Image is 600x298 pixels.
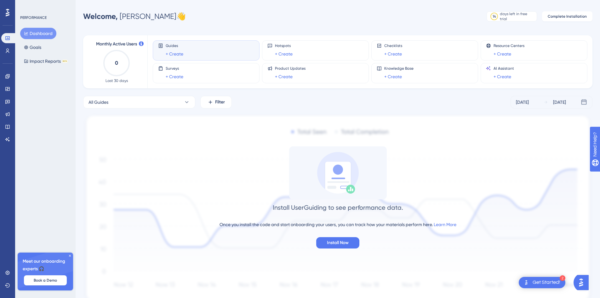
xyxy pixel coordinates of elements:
[316,237,359,248] button: Install Now
[519,277,565,288] div: Open Get Started! checklist, remaining modules: 2
[166,66,183,71] span: Surveys
[200,96,232,108] button: Filter
[494,66,514,71] span: AI Assistant
[34,278,57,283] span: Book a Demo
[20,28,56,39] button: Dashboard
[494,50,511,58] a: + Create
[434,222,456,227] a: Learn More
[384,66,414,71] span: Knowledge Base
[15,2,39,9] span: Need Help?
[493,14,496,19] div: 14
[275,43,293,48] span: Hotspots
[275,73,293,80] a: + Create
[62,60,68,63] div: BETA
[166,50,183,58] a: + Create
[275,66,306,71] span: Product Updates
[523,279,530,286] img: launcher-image-alternative-text
[24,275,67,285] button: Book a Demo
[273,203,403,212] div: Install UserGuiding to see performance data.
[548,14,587,19] span: Complete Installation
[553,98,566,106] div: [DATE]
[327,239,349,247] span: Install Now
[115,60,118,66] text: 0
[215,98,225,106] span: Filter
[89,98,108,106] span: All Guides
[574,273,592,292] iframe: UserGuiding AI Assistant Launcher
[384,73,402,80] a: + Create
[542,11,592,21] button: Complete Installation
[106,78,128,83] span: Last 30 days
[20,56,71,67] button: Impact ReportsBETA
[96,40,137,48] span: Monthly Active Users
[384,43,402,48] span: Checklists
[533,279,560,286] div: Get Started!
[494,43,524,48] span: Resource Centers
[220,221,456,228] div: Once you install the code and start onboarding your users, you can track how your materials perfo...
[83,11,186,21] div: [PERSON_NAME] 👋
[166,43,183,48] span: Guides
[23,258,68,273] span: Meet our onboarding experts 🎧
[166,73,183,80] a: + Create
[494,73,511,80] a: + Create
[83,12,118,21] span: Welcome,
[20,15,47,20] div: PERFORMANCE
[516,98,529,106] div: [DATE]
[560,275,565,281] div: 2
[500,11,535,21] div: days left in free trial
[83,96,195,108] button: All Guides
[20,42,45,53] button: Goals
[384,50,402,58] a: + Create
[275,50,293,58] a: + Create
